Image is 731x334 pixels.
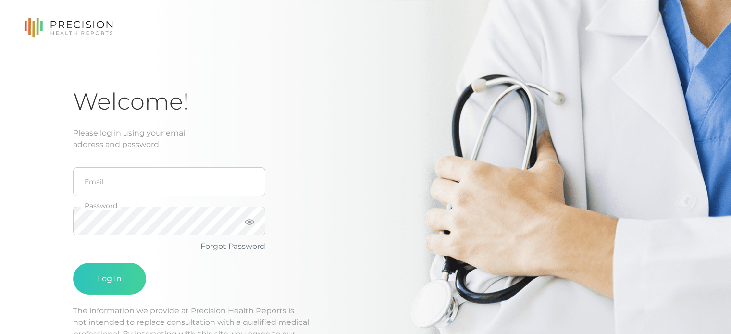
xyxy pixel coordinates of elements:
div: Please log in using your email address and password [73,127,658,150]
button: Log In [73,263,146,295]
input: Email [73,167,265,196]
a: Forgot Password [200,242,265,251]
h1: Welcome! [73,87,658,116]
